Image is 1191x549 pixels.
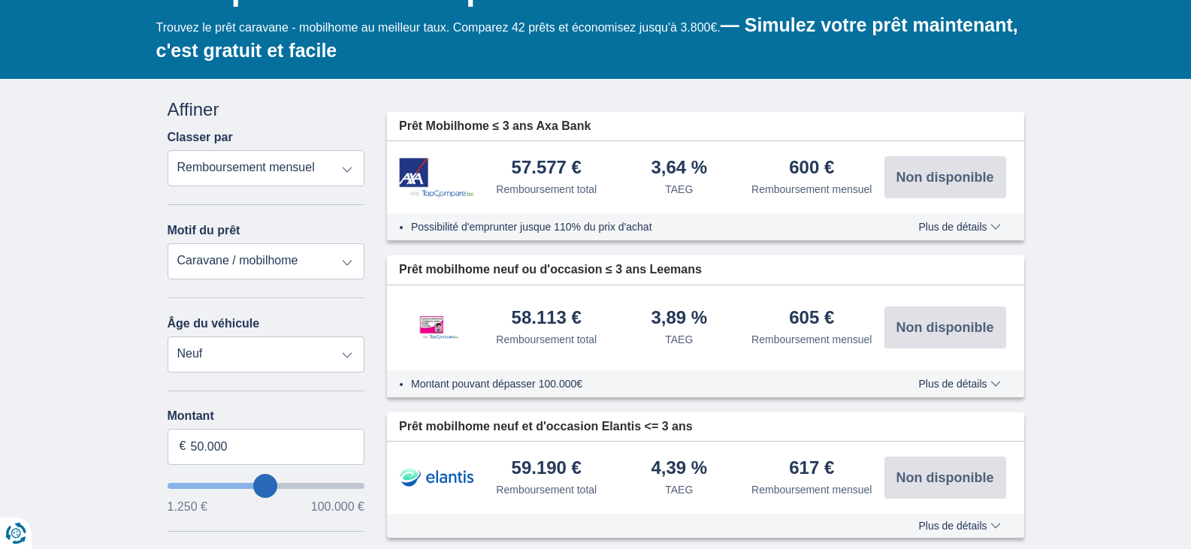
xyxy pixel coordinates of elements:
img: pret personnel Elantis [399,459,474,496]
div: Trouvez le prêt caravane - mobilhome au meilleur taux. Comparez 42 prêts et économisez jusqu'à 3.... [156,12,1024,63]
button: Plus de détails [907,221,1011,233]
label: Montant [168,409,365,423]
div: 3,89 % [651,309,707,329]
label: Classer par [168,131,233,144]
b: — Simulez votre prêt maintenant, c'est gratuit et facile [156,14,1018,61]
span: Prêt mobilhome neuf et d'occasion Elantis <= 3 ans [399,418,693,436]
div: Remboursement total [496,182,597,197]
div: Remboursement mensuel [751,182,872,197]
span: 100.000 € [311,501,364,513]
div: 57.577 € [512,158,582,179]
div: 58.113 € [512,309,582,329]
div: Remboursement mensuel [751,332,872,347]
button: Non disponible [884,306,1006,348]
span: Prêt mobilhome neuf ou d'occasion ≤ 3 ans Leemans [399,261,702,279]
div: 617 € [789,459,834,479]
span: Non disponible [896,471,994,484]
label: Âge du véhicule [168,317,260,330]
span: Plus de détails [918,222,1000,232]
div: TAEG [665,482,693,497]
div: 600 € [789,158,834,179]
span: Prêt Mobilhome ≤ 3 ans Axa Bank [399,118,591,135]
button: Plus de détails [907,378,1011,390]
div: 605 € [789,309,834,329]
div: 59.190 € [512,459,582,479]
div: Remboursement total [496,482,597,497]
button: Non disponible [884,457,1006,499]
span: € [180,438,186,455]
img: pret personnel Axa Bank [399,158,474,198]
div: Remboursement total [496,332,597,347]
span: Non disponible [896,170,994,184]
label: Motif du prêt [168,224,240,237]
div: 4,39 % [651,459,707,479]
button: Non disponible [884,156,1006,198]
input: wantToBorrow [168,483,365,489]
button: Plus de détails [907,520,1011,532]
div: 3,64 % [651,158,707,179]
span: Non disponible [896,321,994,334]
li: Possibilité d'emprunter jusque 110% du prix d'achat [411,219,875,234]
span: 1.250 € [168,501,207,513]
div: Remboursement mensuel [751,482,872,497]
span: Plus de détails [918,379,1000,389]
div: TAEG [665,182,693,197]
div: Affiner [168,97,365,122]
div: TAEG [665,332,693,347]
li: Montant pouvant dépasser 100.000€ [411,376,875,391]
img: pret personnel Leemans Kredieten [399,300,474,354]
span: Plus de détails [918,520,1000,531]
